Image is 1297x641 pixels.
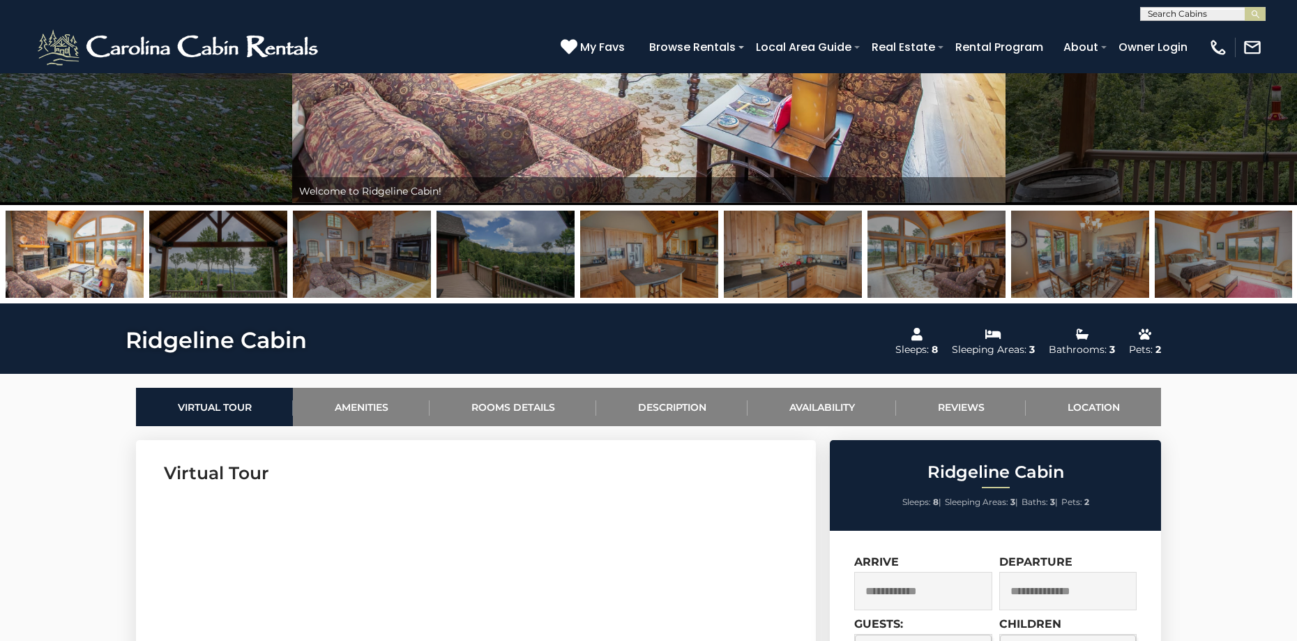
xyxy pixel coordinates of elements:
a: Location [1026,388,1161,426]
img: 163277432 [580,211,718,298]
label: Guests: [854,617,903,631]
a: Amenities [293,388,430,426]
a: Availability [748,388,896,426]
img: 163277430 [293,211,431,298]
a: Local Area Guide [749,35,858,59]
div: Welcome to Ridgeline Cabin! [292,177,1006,205]
label: Children [999,617,1061,631]
span: Pets: [1061,497,1082,507]
span: Baths: [1022,497,1048,507]
span: Sleeps: [902,497,931,507]
h3: Virtual Tour [164,461,788,485]
label: Departure [999,555,1072,568]
img: White-1-2.png [35,27,324,68]
strong: 3 [1010,497,1015,507]
strong: 8 [933,497,939,507]
span: Sleeping Areas: [945,497,1008,507]
img: 163277433 [724,211,862,298]
label: Arrive [854,555,899,568]
img: 163277428 [6,211,144,298]
a: Description [596,388,748,426]
img: 163277435 [1011,211,1149,298]
img: 163277429 [149,211,287,298]
img: 163277431 [437,211,575,298]
li: | [1022,493,1058,511]
a: Reviews [896,388,1026,426]
img: 163277434 [867,211,1006,298]
img: phone-regular-white.png [1208,38,1228,57]
a: Virtual Tour [136,388,293,426]
a: My Favs [561,38,628,56]
img: mail-regular-white.png [1243,38,1262,57]
h2: Ridgeline Cabin [833,463,1158,481]
span: My Favs [580,38,625,56]
strong: 2 [1084,497,1089,507]
a: About [1056,35,1105,59]
li: | [902,493,941,511]
a: Real Estate [865,35,942,59]
img: 163277436 [1155,211,1293,298]
a: Rooms Details [430,388,596,426]
a: Owner Login [1112,35,1194,59]
a: Browse Rentals [642,35,743,59]
strong: 3 [1050,497,1055,507]
a: Rental Program [948,35,1050,59]
li: | [945,493,1018,511]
